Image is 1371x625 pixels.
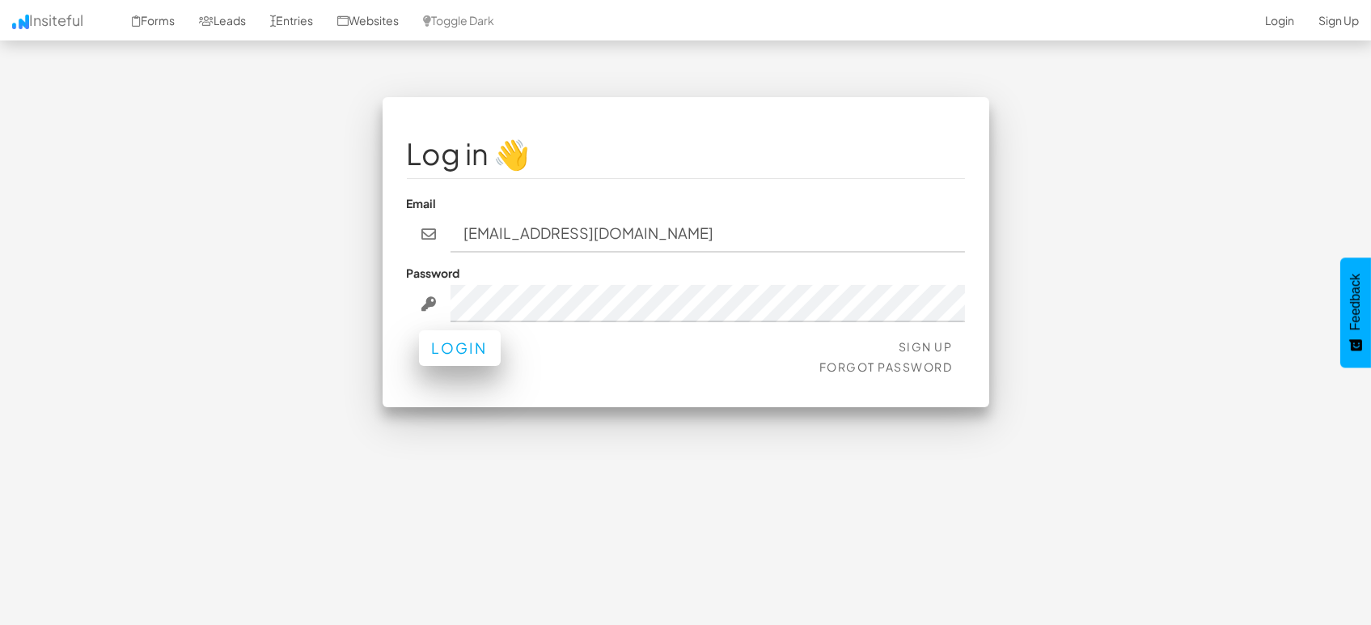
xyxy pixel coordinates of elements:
span: Feedback [1348,274,1363,330]
input: john@doe.com [451,215,965,253]
label: Password [407,265,460,281]
img: icon.png [12,15,29,29]
button: Feedback - Show survey [1340,257,1371,368]
a: Forgot Password [819,359,953,374]
button: Login [419,330,501,366]
a: Sign Up [899,339,953,354]
h1: Log in 👋 [407,138,965,170]
label: Email [407,195,437,211]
